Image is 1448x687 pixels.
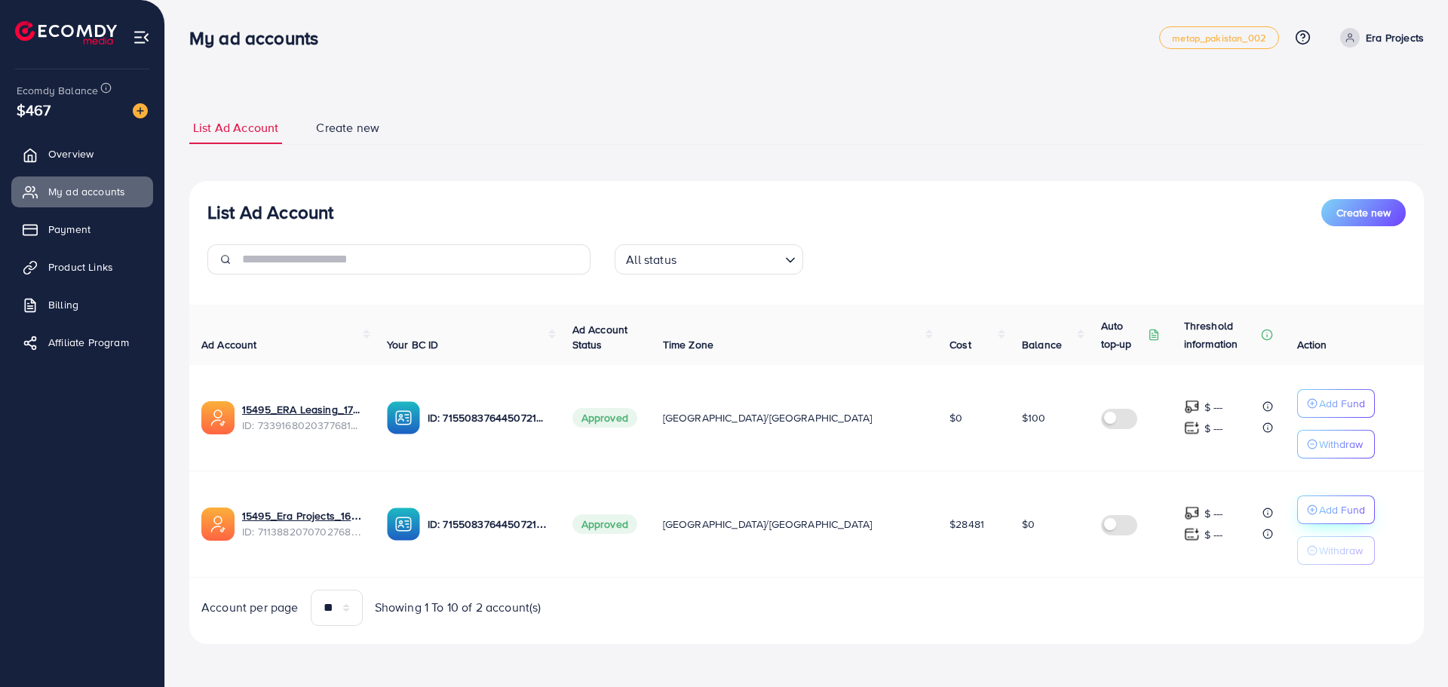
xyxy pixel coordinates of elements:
a: Affiliate Program [11,327,153,357]
span: Affiliate Program [48,335,129,350]
span: metap_pakistan_002 [1172,33,1266,43]
a: Product Links [11,252,153,282]
p: Withdraw [1319,541,1363,560]
p: Threshold information [1184,317,1258,353]
span: $0 [949,410,962,425]
p: Auto top-up [1101,317,1145,353]
span: Payment [48,222,90,237]
p: Add Fund [1319,394,1365,413]
span: Ad Account [201,337,257,352]
p: ID: 7155083764450721794 [428,515,548,533]
span: Balance [1022,337,1062,352]
a: 15495_ERA Leasing_1708783229245 [242,402,363,417]
button: Add Fund [1297,495,1375,524]
img: menu [133,29,150,46]
p: Add Fund [1319,501,1365,519]
img: top-up amount [1184,420,1200,436]
p: $ --- [1204,505,1223,523]
span: Create new [1336,205,1391,220]
p: Withdraw [1319,435,1363,453]
a: Payment [11,214,153,244]
img: top-up amount [1184,505,1200,521]
span: All status [623,249,680,271]
span: Product Links [48,259,113,274]
p: $ --- [1204,398,1223,416]
span: Ecomdy Balance [17,83,98,98]
button: Add Fund [1297,389,1375,418]
span: $467 [17,99,51,121]
a: Overview [11,139,153,169]
img: image [133,103,148,118]
span: Ad Account Status [572,322,628,352]
div: <span class='underline'>15495_Era Projects_1665922781482</span></br>7113882070702768130 [242,508,363,539]
img: logo [15,21,117,44]
button: Create new [1321,199,1406,226]
p: ID: 7155083764450721794 [428,409,548,427]
img: ic-ads-acc.e4c84228.svg [201,508,235,541]
span: Action [1297,337,1327,352]
a: metap_pakistan_002 [1159,26,1279,49]
iframe: Chat [1384,619,1437,676]
p: Era Projects [1366,29,1424,47]
span: Time Zone [663,337,713,352]
span: Your BC ID [387,337,439,352]
span: $100 [1022,410,1046,425]
span: Account per page [201,599,299,616]
div: Search for option [615,244,803,274]
a: Billing [11,290,153,320]
img: ic-ba-acc.ded83a64.svg [387,401,420,434]
p: $ --- [1204,526,1223,544]
a: My ad accounts [11,176,153,207]
img: top-up amount [1184,526,1200,542]
span: [GEOGRAPHIC_DATA]/[GEOGRAPHIC_DATA] [663,410,873,425]
img: ic-ads-acc.e4c84228.svg [201,401,235,434]
span: ID: 7113882070702768130 [242,524,363,539]
span: [GEOGRAPHIC_DATA]/[GEOGRAPHIC_DATA] [663,517,873,532]
span: Create new [316,119,379,136]
div: <span class='underline'>15495_ERA Leasing_1708783229245</span></br>7339168020377681922 [242,402,363,433]
span: $0 [1022,517,1035,532]
h3: My ad accounts [189,27,330,49]
img: top-up amount [1184,399,1200,415]
button: Withdraw [1297,430,1375,459]
span: ID: 7339168020377681922 [242,418,363,433]
img: ic-ba-acc.ded83a64.svg [387,508,420,541]
span: Showing 1 To 10 of 2 account(s) [375,599,541,616]
span: Approved [572,408,637,428]
input: Search for option [681,246,779,271]
p: $ --- [1204,419,1223,437]
span: Cost [949,337,971,352]
a: Era Projects [1334,28,1424,48]
a: 15495_Era Projects_1665922781482 [242,508,363,523]
span: Billing [48,297,78,312]
span: Approved [572,514,637,534]
span: My ad accounts [48,184,125,199]
span: Overview [48,146,94,161]
span: $28481 [949,517,984,532]
span: List Ad Account [193,119,278,136]
button: Withdraw [1297,536,1375,565]
h3: List Ad Account [207,201,333,223]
